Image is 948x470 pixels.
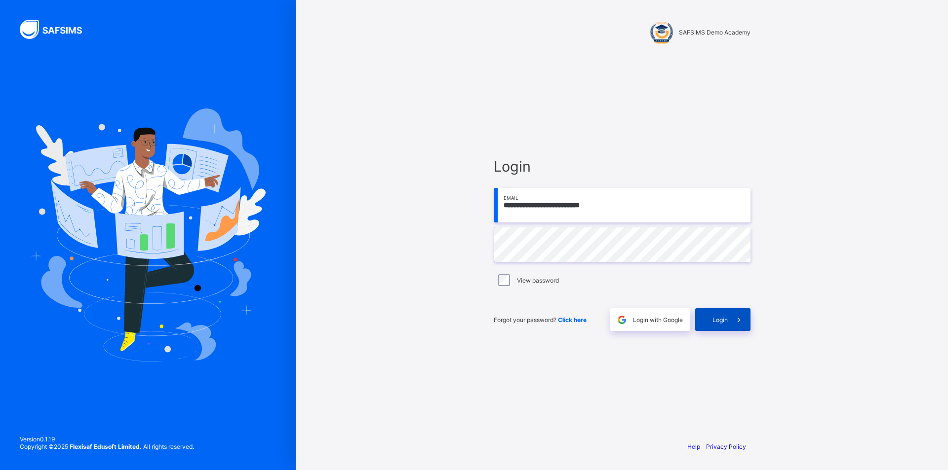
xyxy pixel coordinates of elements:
a: Help [687,443,700,450]
span: Forgot your password? [494,316,587,324]
span: SAFSIMS Demo Academy [679,29,750,36]
span: Login [712,316,728,324]
img: SAFSIMS Logo [20,20,94,39]
span: Version 0.1.19 [20,435,194,443]
label: View password [517,277,559,284]
a: Privacy Policy [706,443,746,450]
img: Hero Image [31,108,266,361]
img: google.396cfc9801f0270233282035f929180a.svg [616,314,628,325]
strong: Flexisaf Edusoft Limited. [70,443,142,450]
span: Copyright © 2025 All rights reserved. [20,443,194,450]
a: Click here [558,316,587,324]
span: Login with Google [633,316,683,324]
span: Login [494,158,750,175]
